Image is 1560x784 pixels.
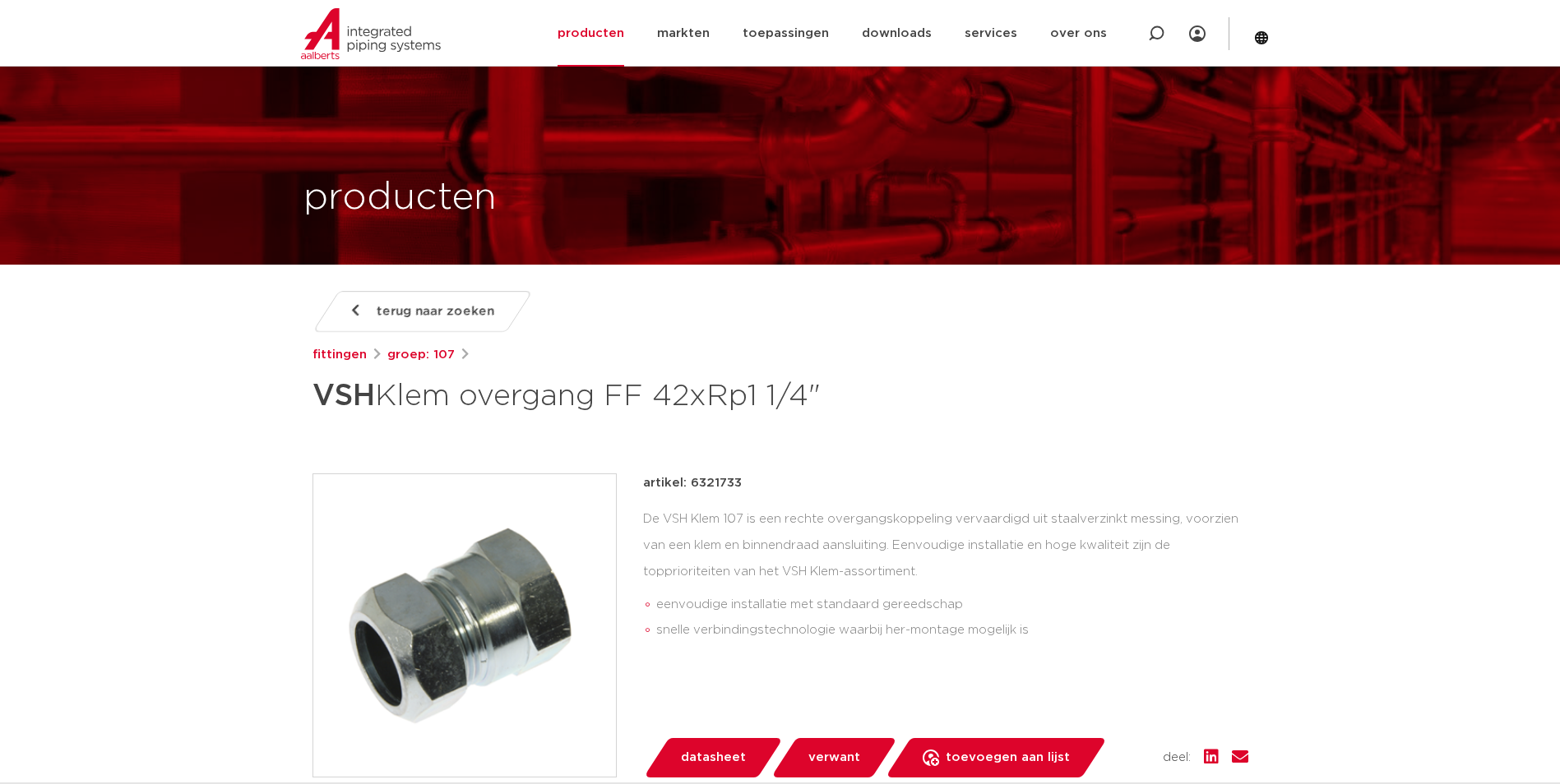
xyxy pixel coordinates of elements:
h1: Klem overgang FF 42xRp1 1/4" [312,371,930,421]
div: De VSH Klem 107 is een rechte overgangskoppeling vervaardigd uit staalverzinkt messing, voorzien ... [643,506,1248,650]
img: Product Image for VSH Klem overgang FF 42xRp1 1/4" [313,474,616,777]
span: verwant [808,745,860,771]
span: datasheet [681,745,746,771]
a: fittingen [312,345,367,365]
strong: VSH [312,381,375,411]
span: deel: [1163,748,1191,768]
li: snelle verbindingstechnologie waarbij her-montage mogelijk is [656,617,1248,643]
h1: producten [303,172,497,224]
a: terug naar zoeken [312,291,532,332]
span: toevoegen aan lijst [946,745,1070,771]
li: eenvoudige installatie met standaard gereedschap [656,592,1248,618]
a: groep: 107 [387,345,455,365]
p: artikel: 6321733 [643,473,742,493]
a: datasheet [643,738,783,777]
span: terug naar zoeken [377,298,494,325]
a: verwant [771,738,897,777]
